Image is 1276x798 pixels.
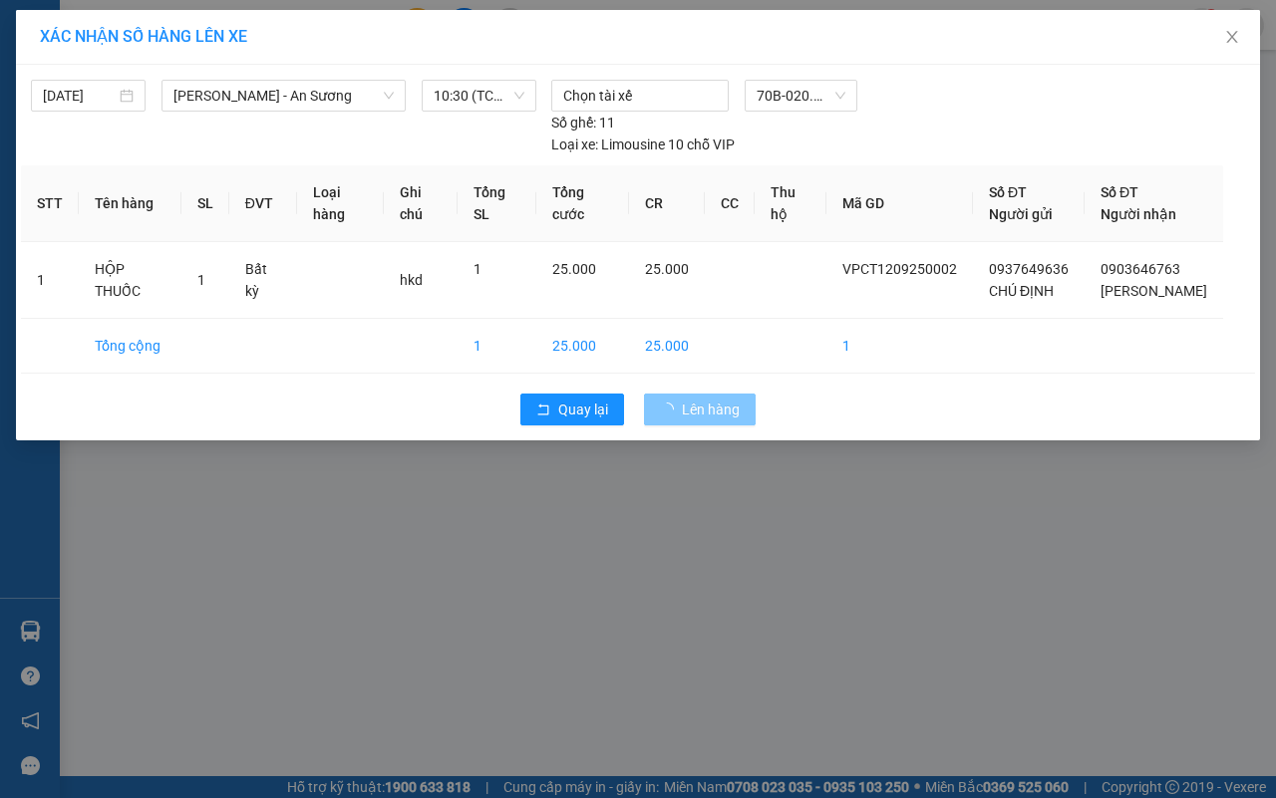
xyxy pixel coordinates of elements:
button: Lên hàng [644,394,756,425]
span: Người nhận [1101,206,1176,222]
th: SL [181,165,229,242]
span: 1 [474,261,481,277]
strong: ĐỒNG PHƯỚC [158,11,273,28]
span: ----------------------------------------- [54,108,244,124]
span: Lên hàng [682,399,740,420]
span: 1 [197,272,205,288]
th: Tên hàng [79,165,181,242]
input: 12/09/2025 [43,85,116,107]
th: Tổng cước [536,165,629,242]
span: Hotline: 19001152 [158,89,244,101]
span: [PERSON_NAME] [1101,283,1207,299]
span: Số ĐT [1101,184,1138,200]
span: Người gửi [989,206,1053,222]
span: 10:28:39 [DATE] [44,144,122,156]
span: rollback [536,402,550,418]
span: close [1224,29,1240,45]
span: 10:30 (TC) - 70B-020.62 [434,81,524,111]
span: hkd [400,272,423,288]
td: 1 [458,319,535,374]
span: 0903646763 [1101,261,1180,277]
td: 1 [826,319,973,374]
td: Bất kỳ [229,242,297,319]
div: 11 [551,112,615,133]
span: Quay lại [558,399,608,420]
td: HỘP THUỐC [79,242,181,319]
span: 70B-020.62 [757,81,845,111]
span: In ngày: [6,144,122,156]
img: logo [7,12,96,100]
th: Loại hàng [297,165,384,242]
span: loading [660,402,682,416]
span: Loại xe: [551,133,598,155]
th: CC [705,165,755,242]
button: rollbackQuay lại [520,394,624,425]
span: CHÚ ĐỊNH [989,283,1054,299]
td: 1 [21,242,79,319]
th: Thu hộ [755,165,826,242]
span: VPCT1209250002 [842,261,957,277]
td: 25.000 [629,319,705,374]
th: ĐVT [229,165,297,242]
td: 25.000 [536,319,629,374]
span: 0937649636 [989,261,1069,277]
th: CR [629,165,705,242]
span: XÁC NHẬN SỐ HÀNG LÊN XE [40,27,247,46]
button: Close [1204,10,1260,66]
span: Số ĐT [989,184,1027,200]
th: STT [21,165,79,242]
span: 01 Võ Văn Truyện, KP.1, Phường 2 [158,60,274,85]
div: Limousine 10 chỗ VIP [551,133,735,155]
td: Tổng cộng [79,319,181,374]
span: 25.000 [552,261,596,277]
span: Châu Thành - An Sương [173,81,394,111]
th: Mã GD [826,165,973,242]
span: down [383,90,395,102]
span: 25.000 [645,261,689,277]
span: [PERSON_NAME]: [6,129,208,140]
th: Tổng SL [458,165,535,242]
span: VPCT1209250002 [100,127,209,141]
th: Ghi chú [384,165,458,242]
span: Bến xe [GEOGRAPHIC_DATA] [158,32,268,57]
span: Số ghế: [551,112,596,133]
